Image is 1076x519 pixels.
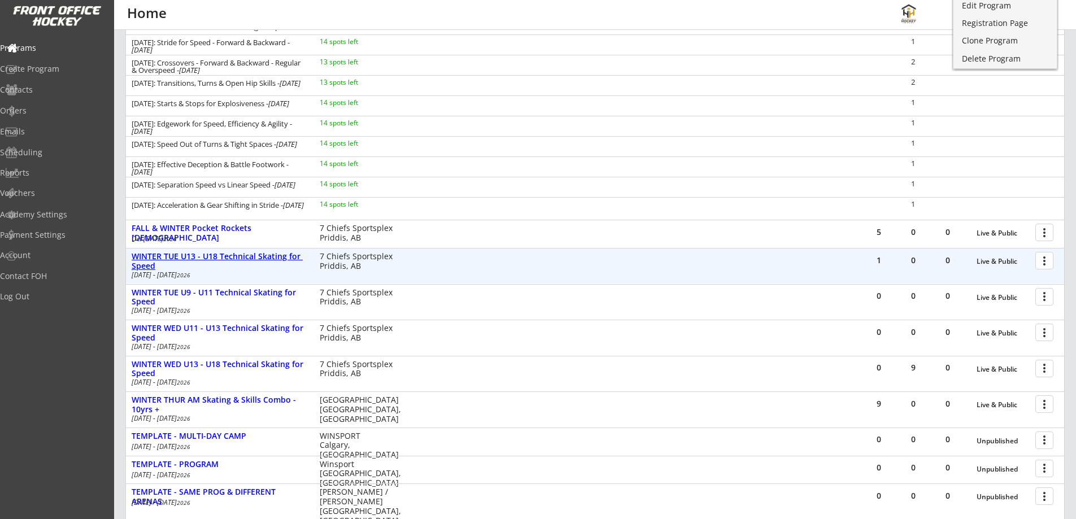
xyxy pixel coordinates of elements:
[132,202,304,209] div: [DATE]: Acceleration & Gear Shifting in Stride -
[132,307,304,314] div: [DATE] - [DATE]
[132,324,308,343] div: WINTER WED U11 - U13 Technical Skating for Speed
[896,180,930,187] div: 1
[320,99,393,106] div: 14 spots left
[1035,460,1053,477] button: more_vert
[953,16,1057,33] a: Registration Page
[320,201,393,208] div: 14 spots left
[132,126,153,136] em: [DATE]
[132,288,308,307] div: WINTER TUE U9 - U11 Technical Skating for Speed
[132,80,304,87] div: [DATE]: Transitions, Turns & Open Hip Skills -
[977,465,1030,473] div: Unpublished
[962,2,1048,10] div: Edit Program
[862,292,896,300] div: 0
[320,160,393,167] div: 14 spots left
[896,228,930,236] div: 0
[132,272,304,278] div: [DATE] - [DATE]
[931,464,965,472] div: 0
[862,464,896,472] div: 0
[862,435,896,443] div: 0
[163,235,177,243] em: 2026
[977,437,1030,445] div: Unpublished
[132,360,308,379] div: WINTER WED U13 - U18 Technical Skating for Speed
[896,492,930,500] div: 0
[132,100,304,107] div: [DATE]: Starts & Stops for Explosiveness -
[896,464,930,472] div: 0
[320,79,393,86] div: 13 spots left
[1035,288,1053,306] button: more_vert
[132,39,304,54] div: [DATE]: Stride for Speed - Forward & Backward -
[132,460,308,469] div: TEMPLATE - PROGRAM
[132,141,304,148] div: [DATE]: Speed Out of Turns & Tight Spaces -
[320,140,393,147] div: 14 spots left
[320,224,408,243] div: 7 Chiefs Sportsplex Priddis, AB
[132,252,308,271] div: WINTER TUE U13 - U18 Technical Skating for Speed
[931,364,965,372] div: 0
[1035,487,1053,505] button: more_vert
[1035,431,1053,449] button: more_vert
[320,360,408,379] div: 7 Chiefs Sportsplex Priddis, AB
[132,487,308,507] div: TEMPLATE - SAME PROG & DIFFERENT ARENAS
[896,256,930,264] div: 0
[132,167,153,177] em: [DATE]
[132,235,304,242] div: Oct [DATE]
[268,98,289,108] em: [DATE]
[132,472,304,478] div: [DATE] - [DATE]
[977,229,1030,237] div: Live & Public
[896,160,930,167] div: 1
[931,256,965,264] div: 0
[177,271,190,279] em: 2026
[320,395,408,424] div: [GEOGRAPHIC_DATA] [GEOGRAPHIC_DATA], [GEOGRAPHIC_DATA]
[177,343,190,351] em: 2026
[862,328,896,336] div: 0
[132,431,308,441] div: TEMPLATE - MULTI-DAY CAMP
[177,499,190,507] em: 2026
[896,139,930,147] div: 1
[320,38,393,45] div: 14 spots left
[931,228,965,236] div: 0
[132,181,304,189] div: [DATE]: Separation Speed vs Linear Speed -
[1035,324,1053,341] button: more_vert
[320,59,393,66] div: 13 spots left
[132,443,304,450] div: [DATE] - [DATE]
[179,65,200,75] em: [DATE]
[896,328,930,336] div: 0
[132,395,308,415] div: WINTER THUR AM Skating & Skills Combo - 10yrs +
[132,343,304,350] div: [DATE] - [DATE]
[283,200,304,210] em: [DATE]
[862,400,896,408] div: 9
[896,78,930,86] div: 2
[862,228,896,236] div: 5
[177,378,190,386] em: 2026
[177,415,190,422] em: 2026
[132,161,304,176] div: [DATE]: Effective Deception & Battle Footwork -
[320,252,408,271] div: 7 Chiefs Sportsplex Priddis, AB
[132,23,304,30] div: FALL WED U13 - U18 Technical Skating for Speed
[962,55,1048,63] div: Delete Program
[977,329,1030,337] div: Live & Public
[320,460,408,488] div: Winsport [GEOGRAPHIC_DATA], [GEOGRAPHIC_DATA]
[276,139,297,149] em: [DATE]
[132,499,304,506] div: [DATE] - [DATE]
[896,119,930,127] div: 1
[931,328,965,336] div: 0
[1035,360,1053,377] button: more_vert
[977,365,1030,373] div: Live & Public
[177,307,190,315] em: 2026
[1035,224,1053,241] button: more_vert
[862,492,896,500] div: 0
[977,401,1030,409] div: Live & Public
[1035,395,1053,413] button: more_vert
[320,431,408,460] div: WINSPORT Calgary, [GEOGRAPHIC_DATA]
[132,224,308,243] div: FALL & WINTER Pocket Rockets [DEMOGRAPHIC_DATA]
[320,288,408,307] div: 7 Chiefs Sportsplex Priddis, AB
[931,400,965,408] div: 0
[977,493,1030,501] div: Unpublished
[320,324,408,343] div: 7 Chiefs Sportsplex Priddis, AB
[177,471,190,479] em: 2026
[896,58,930,66] div: 2
[320,120,393,127] div: 14 spots left
[962,37,1048,45] div: Clone Program
[962,19,1048,27] div: Registration Page
[132,415,304,422] div: [DATE] - [DATE]
[896,38,930,45] div: 1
